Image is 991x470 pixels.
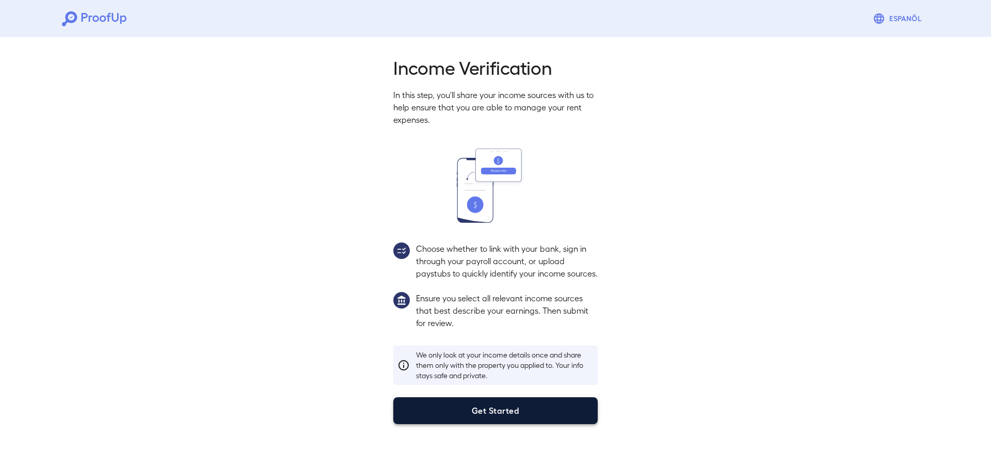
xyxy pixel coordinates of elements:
[393,56,598,78] h2: Income Verification
[416,350,594,381] p: We only look at your income details once and share them only with the property you applied to. Yo...
[869,8,929,29] button: Espanõl
[393,89,598,126] p: In this step, you'll share your income sources with us to help ensure that you are able to manage...
[416,242,598,280] p: Choose whether to link with your bank, sign in through your payroll account, or upload paystubs t...
[457,149,534,223] img: transfer_money.svg
[416,292,598,329] p: Ensure you select all relevant income sources that best describe your earnings. Then submit for r...
[393,242,410,259] img: group2.svg
[393,292,410,309] img: group1.svg
[393,397,598,424] button: Get Started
